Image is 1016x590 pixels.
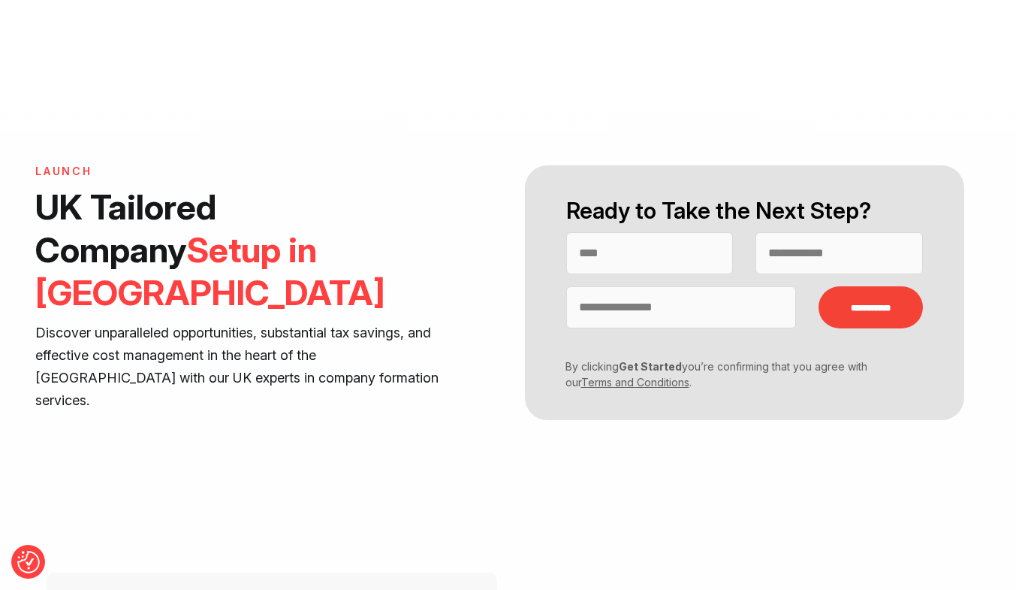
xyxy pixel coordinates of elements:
strong: Get Started [619,360,682,373]
a: Terms and Conditions [581,376,689,389]
p: By clicking you’re confirming that you agree with our . [555,359,912,390]
h1: UK Tailored Company [35,186,442,314]
h2: Ready to Take the Next Step? [566,195,923,226]
img: Revisit consent button [17,551,40,573]
h6: LAUNCH [35,165,442,178]
img: svg+xml;nitro-empty-id=MTU1OjExNQ==-1;base64,PHN2ZyB2aWV3Qm94PSIwIDAgNzU4IDI1MSIgd2lkdGg9Ijc1OCIg... [452,14,565,51]
p: Discover unparalleled opportunities, substantial tax savings, and effective cost management in th... [35,322,442,412]
span: Setup in [GEOGRAPHIC_DATA] [35,228,385,313]
form: Contact form [508,165,981,420]
button: Consent Preferences [17,551,40,573]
